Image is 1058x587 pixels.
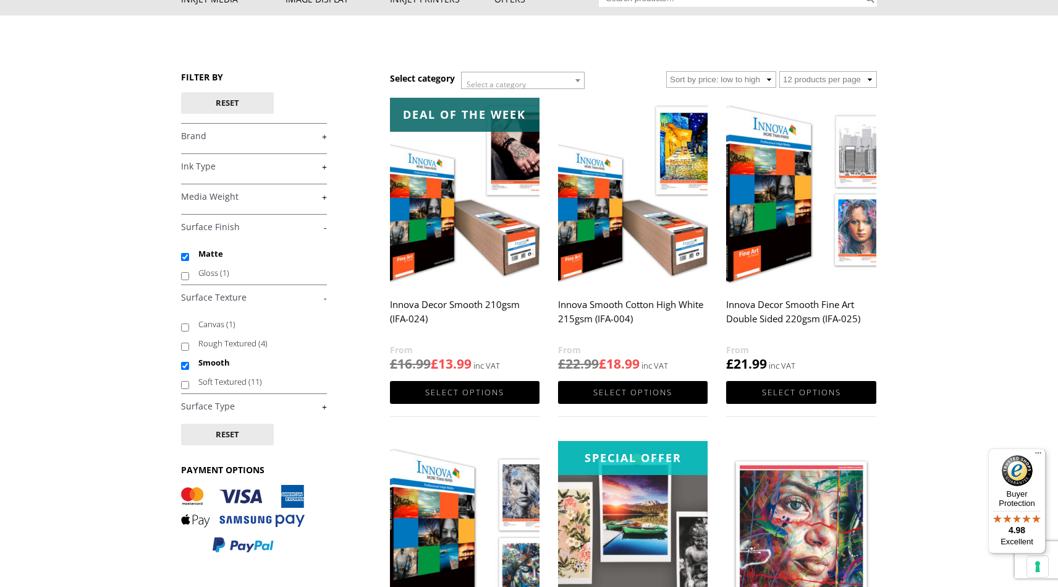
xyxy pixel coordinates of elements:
[390,355,431,372] bdi: 16.99
[181,214,327,239] h4: Surface Finish
[558,355,599,372] bdi: 22.99
[181,191,327,203] a: +
[181,161,327,173] a: +
[181,92,274,114] button: Reset
[181,393,327,418] h4: Surface Type
[390,381,540,404] a: Select options for “Innova Decor Smooth 210gsm (IFA-024)”
[726,293,876,343] h2: Innova Decor Smooth Fine Art Double Sided 220gsm (IFA-025)
[226,319,235,330] span: (1)
[467,79,526,90] span: Select a category
[599,355,640,372] bdi: 18.99
[599,355,606,372] span: £
[181,184,327,208] h4: Media Weight
[390,98,540,373] a: Deal of the week Innova Decor Smooth 210gsm (IFA-024) £16.99£13.99
[258,338,268,349] span: (4)
[181,285,327,309] h4: Surface Texture
[181,292,327,304] a: -
[558,98,708,285] img: Innova Smooth Cotton High White 215gsm (IFA-004)
[181,123,327,148] h4: Brand
[181,221,327,233] a: -
[666,71,776,88] select: Shop order
[198,353,315,372] label: Smooth
[558,293,708,343] h2: Innova Smooth Cotton High White 215gsm (IFA-004)
[431,355,472,372] bdi: 13.99
[988,489,1046,508] p: Buyer Protection
[558,355,565,372] span: £
[726,355,767,372] bdi: 21.99
[726,98,876,373] a: Innova Decor Smooth Fine Art Double Sided 220gsm (IFA-025) £21.99
[181,464,327,476] h3: PAYMENT OPTIONS
[1031,448,1046,463] button: Menu
[181,401,327,413] a: +
[390,98,540,132] div: Deal of the week
[1009,525,1025,535] span: 4.98
[181,424,274,445] button: Reset
[558,441,708,475] div: Special Offer
[988,537,1046,547] p: Excellent
[390,72,455,84] h3: Select category
[248,376,262,387] span: (11)
[726,355,734,372] span: £
[558,381,708,404] a: Select options for “Innova Smooth Cotton High White 215gsm (IFA-004)”
[726,381,876,404] a: Select options for “Innova Decor Smooth Fine Art Double Sided 220gsm (IFA-025)”
[198,244,315,264] label: Matte
[558,98,708,373] a: Innova Smooth Cotton High White 215gsm (IFA-004) £22.99£18.99
[390,98,540,285] img: Innova Decor Smooth 210gsm (IFA-024)
[390,293,540,343] h2: Innova Decor Smooth 210gsm (IFA-024)
[1002,455,1033,486] img: Trusted Shops Trustmark
[988,448,1046,554] button: Trusted Shops TrustmarkBuyer Protection4.98Excellent
[390,355,397,372] span: £
[198,372,315,392] label: Soft Textured
[726,98,876,285] img: Innova Decor Smooth Fine Art Double Sided 220gsm (IFA-025)
[431,355,438,372] span: £
[198,334,315,353] label: Rough Textured
[181,71,327,83] h3: FILTER BY
[198,315,315,334] label: Canvas
[220,267,229,278] span: (1)
[1027,556,1048,577] button: Your consent preferences for tracking technologies
[181,131,327,142] a: +
[181,485,305,554] img: PAYMENT OPTIONS
[198,264,315,283] label: Gloss
[181,153,327,178] h4: Ink Type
